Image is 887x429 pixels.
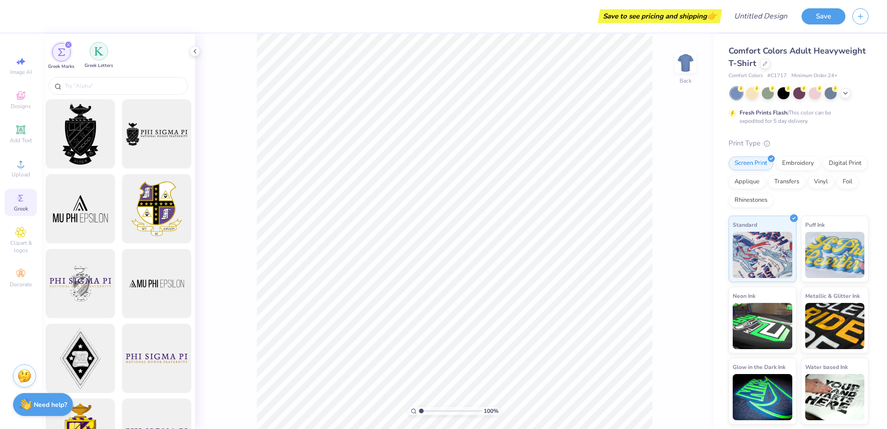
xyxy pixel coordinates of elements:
[776,157,820,170] div: Embroidery
[837,175,858,189] div: Foil
[802,8,845,24] button: Save
[48,43,74,70] div: filter for Greek Marks
[680,77,692,85] div: Back
[94,47,103,56] img: Greek Letters Image
[767,72,787,80] span: # C1717
[85,62,113,69] span: Greek Letters
[791,72,838,80] span: Minimum Order: 24 +
[733,362,785,372] span: Glow in the Dark Ink
[11,103,31,110] span: Designs
[14,205,28,212] span: Greek
[5,239,37,254] span: Clipart & logos
[729,175,765,189] div: Applique
[484,407,498,415] span: 100 %
[768,175,805,189] div: Transfers
[733,232,792,278] img: Standard
[600,9,720,23] div: Save to see pricing and shipping
[729,72,763,80] span: Comfort Colors
[58,48,65,56] img: Greek Marks Image
[740,109,853,125] div: This color can be expedited for 5 day delivery.
[48,43,74,70] button: filter button
[12,171,30,178] span: Upload
[808,175,834,189] div: Vinyl
[10,281,32,288] span: Decorate
[805,220,825,230] span: Puff Ink
[805,303,865,349] img: Metallic & Glitter Ink
[805,362,848,372] span: Water based Ink
[740,109,789,116] strong: Fresh Prints Flash:
[733,220,757,230] span: Standard
[733,303,792,349] img: Neon Ink
[729,157,773,170] div: Screen Print
[34,400,67,409] strong: Need help?
[805,374,865,420] img: Water based Ink
[729,138,869,149] div: Print Type
[676,54,695,72] img: Back
[85,42,113,69] div: filter for Greek Letters
[10,68,32,76] span: Image AI
[10,137,32,144] span: Add Text
[733,374,792,420] img: Glow in the Dark Ink
[48,63,74,70] span: Greek Marks
[805,291,860,301] span: Metallic & Glitter Ink
[805,232,865,278] img: Puff Ink
[729,193,773,207] div: Rhinestones
[727,7,795,25] input: Untitled Design
[823,157,868,170] div: Digital Print
[85,43,113,70] button: filter button
[707,10,717,21] span: 👉
[729,45,866,69] span: Comfort Colors Adult Heavyweight T-Shirt
[733,291,755,301] span: Neon Ink
[64,81,182,91] input: Try "Alpha"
